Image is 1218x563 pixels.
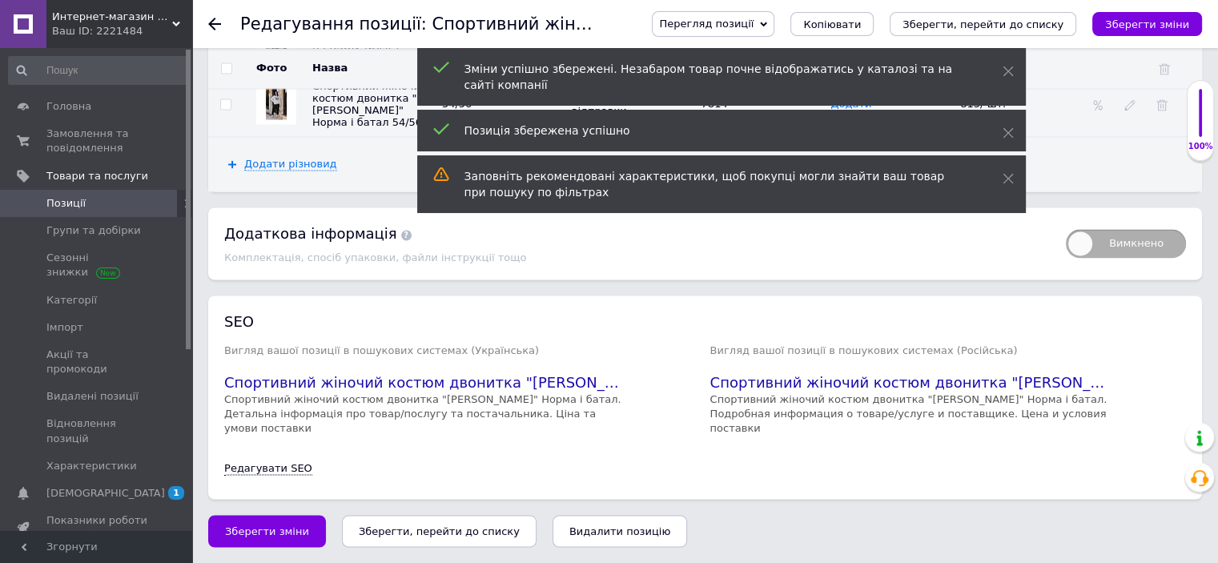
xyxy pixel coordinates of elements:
input: Пошук [8,56,189,85]
div: Додаткова інформація [224,223,1050,243]
span: Товари та послуги [46,169,148,183]
div: Повернутися назад [208,18,221,30]
p: Спортивний жіночий костюм двонитка "[PERSON_NAME]" Норма і батал. Детальна інформація про товар/п... [224,392,625,436]
i: Зберегти, перейти до списку [902,18,1063,30]
span: Сезонні знижки [46,251,148,279]
h2: Спортивний жіночий костюм двонитка "[PERSON_NAME]" Норма і батал: продажа, цена в [GEOGRAPHIC_DAT... [710,372,1111,392]
button: Зберегти зміни [208,515,326,547]
span: Зберегти зміни [225,525,309,537]
p: Вигляд вашої позиції в пошукових системах (Російська) [710,344,1187,356]
button: Зберегти зміни [1092,12,1202,36]
h2: Спортивний жіночий костюм двонитка "[PERSON_NAME]" Норма і батал: продаж, ціна у [GEOGRAPHIC_DATA... [224,372,625,392]
span: Акції та промокоди [46,348,148,376]
span: Відновлення позицій [46,416,148,445]
span: Категорії [46,293,97,308]
span: Видалені позиції [46,389,139,404]
button: Зберегти, перейти до списку [342,515,537,547]
span: Головна [46,99,91,114]
span: Групи та добірки [46,223,141,238]
h2: SEO [224,312,1186,332]
i: Зберегти, перейти до списку [359,525,520,537]
span: Вимкнено [1066,229,1186,258]
div: 100% Якість заповнення [1187,80,1214,161]
span: Позиції [46,196,86,211]
div: Позиція збережена успішно [464,123,963,139]
button: Видалити позицію [553,515,687,547]
button: Копіювати [790,12,874,36]
span: Замовлення та повідомлення [46,127,148,155]
i: Зберегти зміни [1105,18,1189,30]
p: Вигляд вашої позиції в пошукових системах (Українська) [224,344,701,356]
div: 100% [1188,141,1213,152]
th: Фото [244,48,308,89]
span: Імпорт [46,320,83,335]
p: Спортивний жіночий костюм двонитка "[PERSON_NAME]" Норма і батал. Подробная информация о товаре/у... [710,392,1111,436]
span: Додати різновид [244,158,337,171]
span: Видалити позицію [569,525,670,537]
span: Спортивний жіночий костюм двонитка "[PERSON_NAME]" Норма і батал 54/56 [312,80,427,128]
span: Интернет-магазин "GLADYS" [52,10,172,24]
button: Зберегти, перейти до списку [890,12,1076,36]
div: Заповніть рекомендовані характеристики, щоб покупці могли знайти ваш товар при пошуку по фільтрах [464,168,963,200]
span: Показники роботи компанії [46,513,148,542]
a: Редагувати SEO [224,462,312,475]
div: Комплектація, спосіб упаковки, файли інструкції тощо [224,251,1050,263]
h1: Редагування позиції: Спортивний жіночий костюм двонитка "Mason" Норма і батал [240,14,1068,34]
div: Ваш ID: 2221484 [52,24,192,38]
th: Назва [308,48,438,89]
span: Копіювати [803,18,861,30]
div: Зміни успішно збережені. Незабаром товар почне відображатись у каталозі та на сайті компанії [464,61,963,93]
span: [DEMOGRAPHIC_DATA] [46,486,165,501]
span: Характеристики [46,459,137,473]
span: 1 [168,486,184,500]
span: Перегляд позиції [659,18,754,30]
